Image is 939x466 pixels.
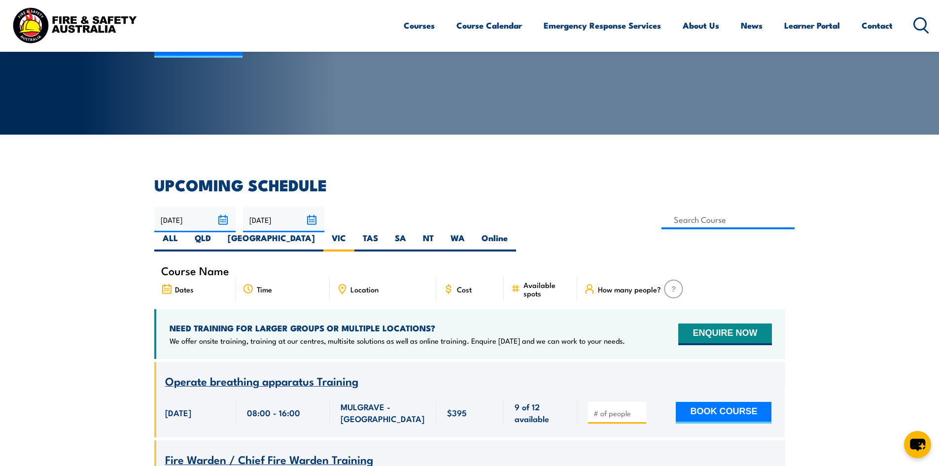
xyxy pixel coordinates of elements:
span: Location [350,285,379,293]
input: From date [154,207,236,232]
span: 08:00 - 16:00 [247,407,300,418]
span: $395 [447,407,467,418]
a: Operate breathing apparatus Training [165,375,358,388]
span: Time [257,285,272,293]
a: Learner Portal [784,12,840,38]
button: ENQUIRE NOW [678,323,771,345]
label: WA [442,232,473,251]
span: 9 of 12 available [515,401,566,424]
button: BOOK COURSE [676,402,771,424]
input: To date [243,207,324,232]
label: [GEOGRAPHIC_DATA] [219,232,323,251]
label: TAS [354,232,386,251]
span: Available spots [523,281,570,297]
span: How many people? [598,285,661,293]
a: Courses [404,12,435,38]
span: Cost [457,285,472,293]
input: Search Course [661,210,795,229]
label: Online [473,232,516,251]
a: Course Calendar [456,12,522,38]
input: # of people [593,408,643,418]
a: About Us [683,12,719,38]
h2: UPCOMING SCHEDULE [154,178,785,191]
label: VIC [323,232,354,251]
label: ALL [154,232,186,251]
label: QLD [186,232,219,251]
h4: NEED TRAINING FOR LARGER GROUPS OR MULTIPLE LOCATIONS? [170,323,625,333]
label: NT [415,232,442,251]
span: Operate breathing apparatus Training [165,372,358,389]
a: News [741,12,763,38]
a: Contact [862,12,893,38]
p: We offer onsite training, training at our centres, multisite solutions as well as online training... [170,336,625,346]
button: chat-button [904,431,931,458]
span: MULGRAVE - [GEOGRAPHIC_DATA] [341,401,425,424]
label: SA [386,232,415,251]
span: Dates [175,285,194,293]
span: Course Name [161,266,229,275]
a: Emergency Response Services [544,12,661,38]
span: [DATE] [165,407,191,418]
a: Fire Warden / Chief Fire Warden Training [165,454,373,466]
